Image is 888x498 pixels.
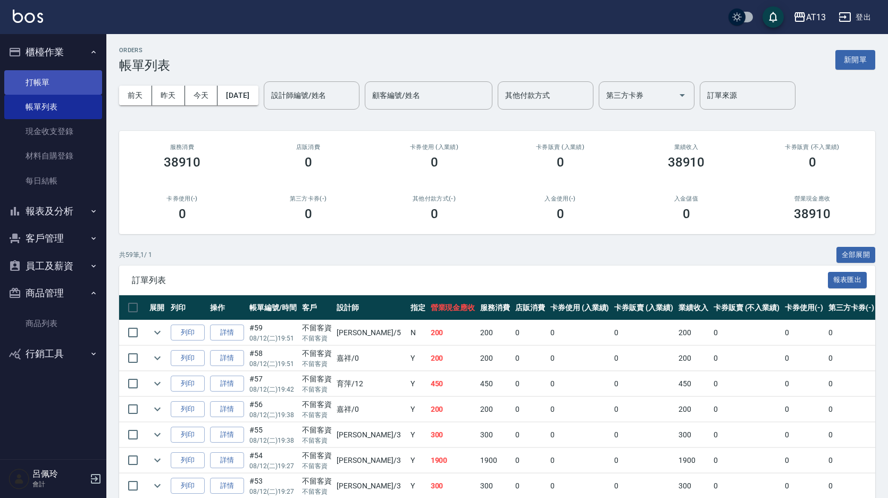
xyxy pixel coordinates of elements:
[782,320,826,345] td: 0
[636,195,736,202] h2: 入金儲值
[782,397,826,422] td: 0
[711,448,782,473] td: 0
[548,371,612,396] td: 0
[826,371,877,396] td: 0
[302,322,332,334] div: 不留客資
[302,348,332,359] div: 不留客資
[668,155,705,170] h3: 38910
[477,295,513,320] th: 服務消費
[428,397,478,422] td: 200
[782,448,826,473] td: 0
[477,346,513,371] td: 200
[119,86,152,105] button: 前天
[548,295,612,320] th: 卡券使用 (入業績)
[4,169,102,193] a: 每日結帳
[249,487,297,496] p: 08/12 (二) 19:27
[711,371,782,396] td: 0
[334,397,407,422] td: 嘉祥 /0
[334,371,407,396] td: 育萍 /12
[247,397,299,422] td: #56
[171,427,205,443] button: 列印
[171,325,205,341] button: 列印
[247,371,299,396] td: #57
[119,250,152,260] p: 共 59 筆, 1 / 1
[4,252,102,280] button: 員工及薪資
[826,422,877,447] td: 0
[711,346,782,371] td: 0
[477,422,513,447] td: 300
[408,320,428,345] td: N
[548,448,612,473] td: 0
[809,155,816,170] h3: 0
[147,295,168,320] th: 展開
[171,376,205,392] button: 列印
[763,6,784,28] button: save
[302,334,332,343] p: 不留客資
[4,38,102,66] button: 櫃檯作業
[249,334,297,343] p: 08/12 (二) 19:51
[676,320,711,345] td: 200
[302,425,332,436] div: 不留客資
[164,155,201,170] h3: 38910
[4,279,102,307] button: 商品管理
[247,295,299,320] th: 帳單編號/時間
[431,155,438,170] h3: 0
[32,469,87,479] h5: 呂佩玲
[789,6,830,28] button: AT13
[683,206,690,221] h3: 0
[302,385,332,394] p: 不留客資
[249,410,297,420] p: 08/12 (二) 19:38
[676,295,711,320] th: 業績收入
[149,325,165,341] button: expand row
[302,476,332,487] div: 不留客資
[477,448,513,473] td: 1900
[13,10,43,23] img: Logo
[676,397,711,422] td: 200
[782,346,826,371] td: 0
[782,371,826,396] td: 0
[428,346,478,371] td: 200
[826,295,877,320] th: 第三方卡券(-)
[4,340,102,368] button: 行銷工具
[835,54,875,64] a: 新開單
[806,11,826,24] div: AT13
[408,295,428,320] th: 指定
[171,452,205,469] button: 列印
[384,144,484,151] h2: 卡券使用 (入業績)
[247,320,299,345] td: #59
[299,295,334,320] th: 客戶
[676,371,711,396] td: 450
[258,144,358,151] h2: 店販消費
[711,295,782,320] th: 卡券販賣 (不入業績)
[826,346,877,371] td: 0
[185,86,218,105] button: 今天
[302,373,332,385] div: 不留客資
[513,422,548,447] td: 0
[428,295,478,320] th: 營業現金應收
[611,295,676,320] th: 卡券販賣 (入業績)
[611,346,676,371] td: 0
[513,320,548,345] td: 0
[408,397,428,422] td: Y
[302,359,332,369] p: 不留客資
[302,487,332,496] p: 不留客資
[4,311,102,336] a: 商品列表
[676,448,711,473] td: 1900
[249,461,297,471] p: 08/12 (二) 19:27
[510,195,610,202] h2: 入金使用(-)
[826,448,877,473] td: 0
[334,295,407,320] th: 設計師
[249,359,297,369] p: 08/12 (二) 19:51
[636,144,736,151] h2: 業績收入
[828,272,867,288] button: 報表匯出
[302,461,332,471] p: 不留客資
[210,401,244,418] a: 詳情
[171,401,205,418] button: 列印
[152,86,185,105] button: 昨天
[674,87,691,104] button: Open
[611,448,676,473] td: 0
[258,195,358,202] h2: 第三方卡券(-)
[828,275,867,285] a: 報表匯出
[431,206,438,221] h3: 0
[132,275,828,286] span: 訂單列表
